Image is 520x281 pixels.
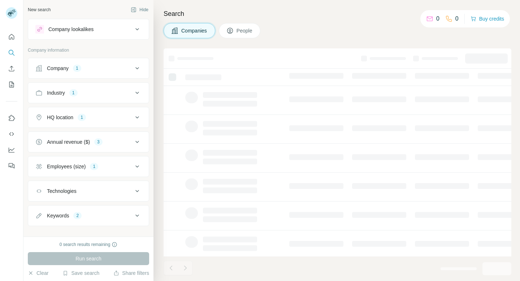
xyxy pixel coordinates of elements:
p: Company information [28,47,149,53]
button: Keywords2 [28,207,149,224]
button: Feedback [6,159,17,172]
div: Technologies [47,187,77,195]
button: Use Surfe on LinkedIn [6,112,17,125]
div: 1 [78,114,86,121]
button: Search [6,46,17,59]
span: Companies [181,27,208,34]
div: 1 [73,65,81,72]
button: HQ location1 [28,109,149,126]
div: Company [47,65,69,72]
button: Save search [62,269,99,277]
button: Share filters [113,269,149,277]
button: Annual revenue ($)3 [28,133,149,151]
div: 0 search results remaining [60,241,118,248]
button: Technologies [28,182,149,200]
div: 3 [94,139,103,145]
div: HQ location [47,114,73,121]
div: 2 [73,212,82,219]
div: New search [28,7,51,13]
button: Dashboard [6,143,17,156]
button: My lists [6,78,17,91]
button: Employees (size)1 [28,158,149,175]
div: Employees (size) [47,163,86,170]
div: 1 [90,163,98,170]
h4: Search [164,9,511,19]
p: 0 [436,14,439,23]
div: Annual revenue ($) [47,138,90,146]
button: Enrich CSV [6,62,17,75]
button: Use Surfe API [6,127,17,140]
button: Quick start [6,30,17,43]
button: Company1 [28,60,149,77]
div: Industry [47,89,65,96]
div: 1 [69,90,78,96]
p: 0 [455,14,459,23]
button: Clear [28,269,48,277]
button: Buy credits [471,14,504,24]
button: Hide [126,4,153,15]
div: Company lookalikes [48,26,94,33]
div: Keywords [47,212,69,219]
span: People [237,27,253,34]
button: Industry1 [28,84,149,101]
button: Company lookalikes [28,21,149,38]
